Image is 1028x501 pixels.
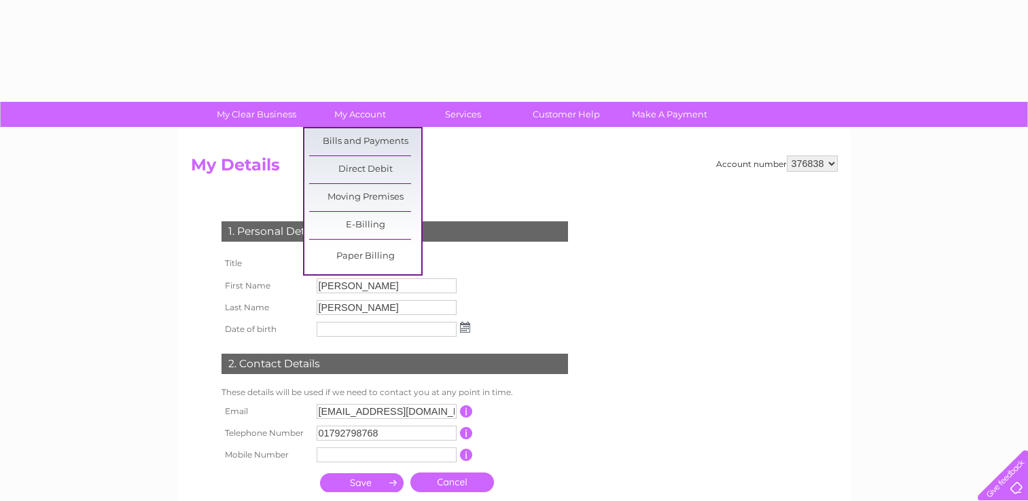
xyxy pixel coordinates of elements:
th: Date of birth [218,318,313,340]
a: Bills and Payments [309,128,421,155]
h2: My Details [191,155,838,181]
div: 1. Personal Details [221,221,568,242]
a: Direct Debit [309,156,421,183]
a: E-Billing [309,212,421,239]
th: Mobile Number [218,444,313,466]
a: Services [407,102,519,127]
th: Email [218,401,313,422]
a: Make A Payment [614,102,726,127]
input: Information [460,427,473,439]
a: My Account [304,102,416,127]
img: ... [460,322,470,333]
a: Moving Premises [309,184,421,211]
div: 2. Contact Details [221,354,568,374]
a: My Clear Business [200,102,313,127]
div: Account number [716,155,838,172]
a: Customer Help [510,102,622,127]
a: Paper Billing [309,243,421,270]
th: Last Name [218,297,313,318]
input: Information [460,405,473,417]
input: Submit [320,473,404,492]
th: Title [218,252,313,275]
input: Information [460,449,473,461]
th: Telephone Number [218,422,313,444]
td: These details will be used if we need to contact you at any point in time. [218,384,571,401]
a: Cancel [410,472,494,492]
th: First Name [218,275,313,297]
